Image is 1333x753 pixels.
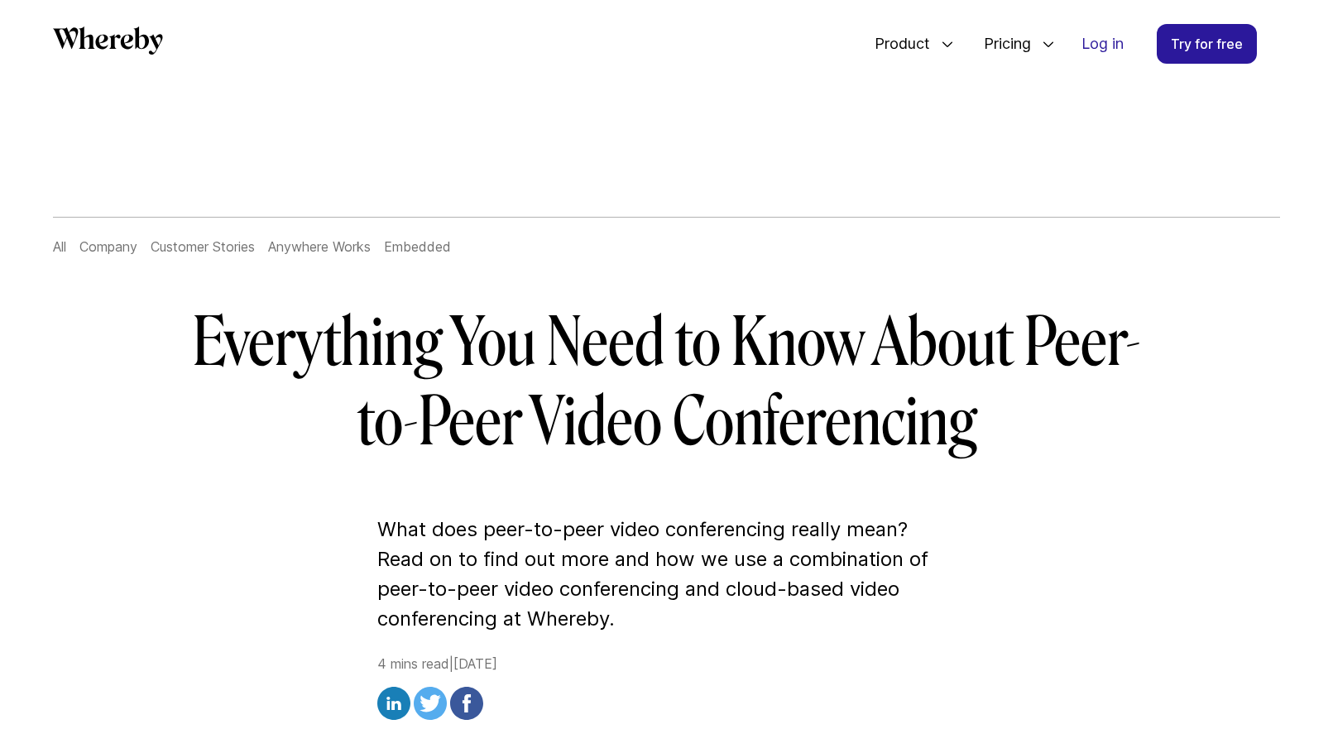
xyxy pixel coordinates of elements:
[53,26,163,60] a: Whereby
[967,17,1035,71] span: Pricing
[377,687,410,720] img: linkedin
[151,238,255,255] a: Customer Stories
[450,687,483,720] img: facebook
[377,654,957,725] div: 4 mins read | [DATE]
[414,687,447,720] img: twitter
[268,238,371,255] a: Anywhere Works
[53,26,163,55] svg: Whereby
[1068,25,1137,63] a: Log in
[1157,24,1257,64] a: Try for free
[384,238,451,255] a: Embedded
[53,238,66,255] a: All
[79,238,137,255] a: Company
[190,303,1144,462] h1: Everything You Need to Know About Peer-to-Peer Video Conferencing
[377,515,957,634] p: What does peer-to-peer video conferencing really mean? Read on to find out more and how we use a ...
[858,17,934,71] span: Product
